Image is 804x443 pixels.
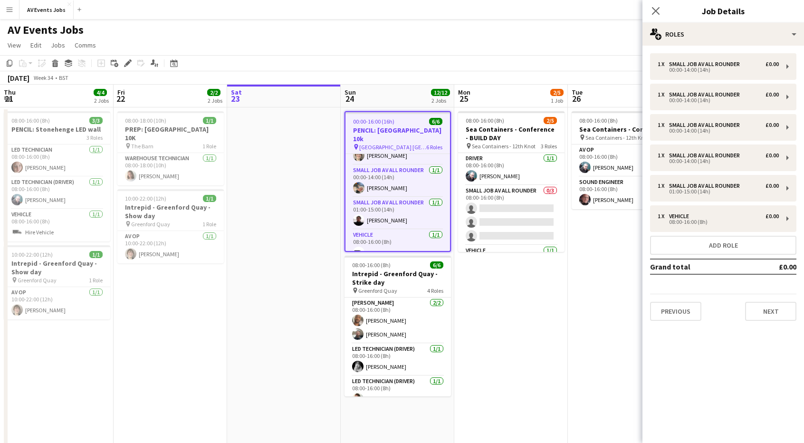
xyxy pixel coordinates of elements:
h3: Intrepid - Greenford Quay - Show day [4,259,110,276]
span: 1 Role [202,143,216,150]
div: £0.00 [766,183,779,189]
span: 1 Role [202,221,216,228]
span: [GEOGRAPHIC_DATA] [GEOGRAPHIC_DATA] [359,144,426,151]
div: 00:00-14:00 (14h) [658,67,779,72]
h3: Job Details [642,5,804,17]
a: View [4,39,25,51]
span: Comms [75,41,96,49]
app-job-card: 08:00-16:00 (8h)3/3PENCIL: Stonehenge LED wall3 RolesLED Technician1/108:00-16:00 (8h)[PERSON_NAM... [4,111,110,241]
span: 26 [570,93,583,104]
span: 08:00-16:00 (8h) [11,117,50,124]
span: Sea Containers - 12th Knot [585,134,649,141]
div: 1 Job [551,97,563,104]
span: Greenford Quay [358,287,397,294]
app-job-card: 10:00-22:00 (12h)1/1Intrepid - Greenford Quay - Show day Greenford Quay1 RoleAV Op1/110:00-22:00 ... [4,245,110,319]
button: Add role [650,236,796,255]
div: Small Job AV All Rounder [669,152,744,159]
app-card-role: LED Technician (Driver)1/108:00-16:00 (8h)[PERSON_NAME] [345,344,451,376]
div: Small Job AV All Rounder [669,122,744,128]
a: Jobs [47,39,69,51]
div: £0.00 [766,91,779,98]
app-card-role: LED Technician1/108:00-16:00 (8h)[PERSON_NAME] [4,144,110,177]
app-job-card: 10:00-22:00 (12h)1/1Intrepid - Greenford Quay - Show day Greenford Quay1 RoleAV Op1/110:00-22:00 ... [117,189,224,263]
div: £0.00 [766,213,779,220]
span: 08:00-16:00 (8h) [579,117,618,124]
button: Previous [650,302,701,321]
app-card-role: AV Op1/110:00-22:00 (12h)[PERSON_NAME] [4,287,110,319]
span: 08:00-16:00 (8h) [466,117,504,124]
div: 08:00-16:00 (8h) [658,220,779,224]
div: 00:00-14:00 (14h) [658,128,779,133]
span: 1/1 [203,117,216,124]
div: [DATE] [8,73,29,83]
div: 1 x [658,152,669,159]
div: 2 Jobs [431,97,450,104]
h3: PENCIL: [GEOGRAPHIC_DATA] 10k [345,126,450,143]
div: 00:00-14:00 (14h) [658,98,779,103]
app-card-role: Small Job AV All Rounder1/101:00-15:00 (14h)[PERSON_NAME] [345,197,450,230]
h3: Sea Containers - Conference [572,125,678,134]
span: 21 [2,93,16,104]
td: Grand total [650,259,751,274]
app-job-card: 00:00-16:00 (16h)6/6PENCIL: [GEOGRAPHIC_DATA] 10k [GEOGRAPHIC_DATA] [GEOGRAPHIC_DATA]6 Roles00:00... [345,111,451,252]
span: Sun [345,88,356,96]
span: 2/2 [207,89,220,96]
h3: PREP: [GEOGRAPHIC_DATA] 10K [117,125,224,142]
span: Mon [458,88,470,96]
app-card-role: Vehicle1/108:00-16:00 (8h)Hire Vehicle [345,230,450,262]
div: Small Job AV All Rounder [669,183,744,189]
app-card-role: AV Op1/108:00-16:00 (8h)[PERSON_NAME] [572,144,678,177]
span: 23 [230,93,242,104]
span: 10:00-22:00 (12h) [11,251,53,258]
span: The Barn [131,143,153,150]
app-card-role: [PERSON_NAME]2/208:00-16:00 (8h)[PERSON_NAME][PERSON_NAME] [345,298,451,344]
div: Vehicle [669,213,693,220]
span: 4 Roles [427,287,443,294]
div: 01:00-15:00 (14h) [658,189,779,194]
span: 6/6 [429,118,442,125]
div: 00:00-14:00 (14h) [658,159,779,164]
a: Comms [71,39,100,51]
app-job-card: 08:00-16:00 (8h)2/5Sea Containers - Conference - BUILD DAY Sea Containers - 12th Knot3 RolesDrive... [458,111,565,252]
a: Edit [27,39,45,51]
div: £0.00 [766,61,779,67]
span: 1/1 [203,195,216,202]
div: Small Job AV All Rounder [669,61,744,67]
app-card-role: Vehicle1/1 [458,245,565,278]
app-card-role: Driver1/108:00-16:00 (8h)[PERSON_NAME] [458,153,565,185]
div: 08:00-18:00 (10h)1/1PREP: [GEOGRAPHIC_DATA] 10K The Barn1 RoleWarehouse Technician1/108:00-18:00 ... [117,111,224,185]
span: 12/12 [431,89,450,96]
div: 1 x [658,61,669,67]
button: Next [745,302,796,321]
h1: AV Events Jobs [8,23,84,37]
span: 2/5 [544,117,557,124]
span: 10:00-22:00 (12h) [125,195,166,202]
span: 25 [457,93,470,104]
span: 1/1 [89,251,103,258]
button: AV Events Jobs [19,0,74,19]
span: 6/6 [430,261,443,269]
h3: Intrepid - Greenford Quay - Show day [117,203,224,220]
span: 24 [343,93,356,104]
span: 00:00-16:00 (16h) [353,118,394,125]
span: 3 Roles [86,134,103,141]
span: 4/4 [94,89,107,96]
app-card-role: Small Job AV All Rounder1/100:00-14:00 (14h)[PERSON_NAME] [345,165,450,197]
span: Greenford Quay [18,277,57,284]
h3: Intrepid - Greenford Quay - Strike day [345,270,451,287]
span: Sea Containers - 12th Knot [472,143,536,150]
span: 3 Roles [541,143,557,150]
app-card-role: Warehouse Technician1/108:00-18:00 (10h)[PERSON_NAME] [117,153,224,185]
span: Fri [117,88,125,96]
span: Edit [30,41,41,49]
h3: Sea Containers - Conference - BUILD DAY [458,125,565,142]
app-card-role: LED Technician (Driver)1/108:00-16:00 (8h)[PERSON_NAME] [345,376,451,408]
div: 08:00-16:00 (8h)6/6Intrepid - Greenford Quay - Strike day Greenford Quay4 Roles[PERSON_NAME]2/208... [345,256,451,396]
span: 3/3 [89,117,103,124]
div: £0.00 [766,152,779,159]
